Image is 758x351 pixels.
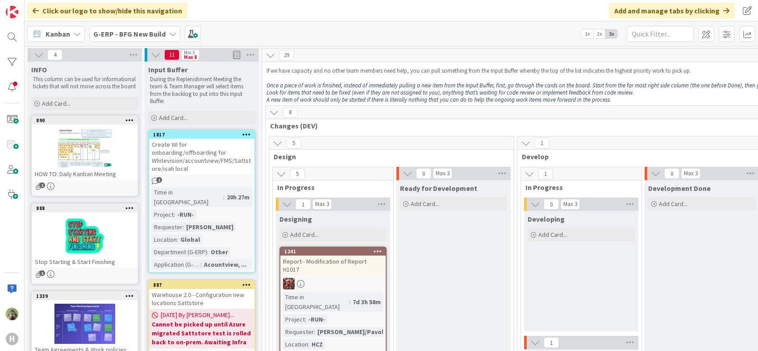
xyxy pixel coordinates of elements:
div: 1339 [32,292,137,300]
div: JK [280,278,386,289]
span: Add Card... [42,99,71,107]
a: 888Stop Starting & Start Finishing [31,203,138,284]
div: Application (G-ERP) [152,260,200,269]
span: Development Done [648,184,711,193]
img: JK [283,278,295,289]
div: Global [178,235,202,244]
div: Stop Starting & Start Finishing [32,256,137,268]
div: 888 [32,204,137,212]
div: Max 8 [184,55,197,59]
div: Max 3 [563,202,577,206]
div: -RUN- [306,314,327,324]
div: Requester [152,222,183,232]
span: : [177,235,178,244]
span: 29 [279,50,294,61]
span: : [183,222,184,232]
div: 1241 [284,248,386,255]
span: 1 [534,138,550,149]
span: Developing [528,215,565,223]
span: Add Card... [659,200,687,208]
span: Develop [522,152,751,161]
span: 1 [296,199,311,210]
div: Max 3 [315,202,329,206]
span: 1 [39,182,45,188]
span: Kanban [46,29,70,39]
div: Add and manage tabs by clicking [609,3,735,19]
p: This column can be used for informational tickets that will not move across the board [33,76,137,91]
span: 8 [283,107,298,118]
img: Visit kanbanzone.com [6,6,18,18]
div: Time in [GEOGRAPHIC_DATA] [283,292,349,312]
div: [PERSON_NAME]/Pavol... [315,327,391,337]
div: Create WI for onboarding/offboarding for Whitevision/accountview/FMS/Sattstore/isah local [149,139,254,174]
span: 11 [164,50,179,60]
div: Report - Modification of Report H1017 [280,256,386,275]
span: Ready for Development [400,184,477,193]
div: Max 3 [436,171,450,176]
em: A new item of work should only be started if there is literally nothing that you can do to help t... [267,96,611,103]
span: : [308,339,309,349]
div: 1817 [149,131,254,139]
b: G-ERP - BFG New Build [93,29,166,38]
p: During the Replenishment Meeting the team & Team Manager will select items from the backlog to pu... [150,76,254,105]
span: Input Buffer [148,65,187,74]
input: Quick Filter... [627,26,694,42]
div: Requester [283,327,314,337]
div: Time in [GEOGRAPHIC_DATA] [152,187,223,207]
div: Other [208,247,230,257]
div: 888Stop Starting & Start Finishing [32,204,137,268]
span: Add Card... [159,114,187,122]
div: H [6,333,18,345]
div: Acountview, ... [202,260,249,269]
div: HOW TO: Daily Kanban Meeting [32,168,137,180]
span: Design [274,152,503,161]
span: 5 [286,138,301,149]
div: -RUN- [175,210,196,219]
div: 887 [153,282,254,288]
div: 890 [32,116,137,124]
div: Max 3 [684,171,698,176]
span: : [223,192,225,202]
div: Location [283,339,308,349]
span: 1 [544,337,559,348]
span: 0 [664,168,679,179]
span: : [207,247,208,257]
div: Warehouse 2.0 - Configuration new locations Sattstore [149,289,254,309]
span: 0 [416,168,431,179]
div: 1241 [280,248,386,256]
span: 1x [581,29,593,38]
span: 1 [39,270,45,276]
div: 20h 27m [225,192,252,202]
div: Project [152,210,174,219]
span: : [314,327,315,337]
span: Add Card... [538,231,567,239]
div: 890HOW TO: Daily Kanban Meeting [32,116,137,180]
div: 887 [149,281,254,289]
span: In Progress [277,183,382,192]
span: 5 [290,169,305,179]
div: Min 5 [184,50,195,55]
a: 1817Create WI for onboarding/offboarding for Whitevision/accountview/FMS/Sattstore/isah localTime... [148,130,255,273]
span: Designing [279,215,312,223]
span: : [305,314,306,324]
div: 887Warehouse 2.0 - Configuration new locations Sattstore [149,281,254,309]
span: Add Card... [411,200,439,208]
div: Department (G-ERP) [152,247,207,257]
span: INFO [31,65,47,74]
span: 0 [544,199,559,210]
span: : [174,210,175,219]
div: [PERSON_NAME] [184,222,236,232]
span: [DATE] By [PERSON_NAME]... [161,310,234,320]
div: Click our logo to show/hide this navigation [27,3,187,19]
span: 1 [156,177,162,183]
span: 2x [593,29,605,38]
div: 7d 3h 58m [350,297,383,307]
b: Cannot be picked up until Azure migrated Sattstore test is rolled back to on-prem. Awaiting Infra [152,320,252,347]
div: Project [283,314,305,324]
div: 890 [36,117,137,124]
div: 1241Report - Modification of Report H1017 [280,248,386,275]
span: : [349,297,350,307]
em: Look for items that need to be fixed (even if they are not assigned to you), anything that’s wait... [267,89,634,96]
a: 890HOW TO: Daily Kanban Meeting [31,116,138,196]
div: HCZ [309,339,325,349]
